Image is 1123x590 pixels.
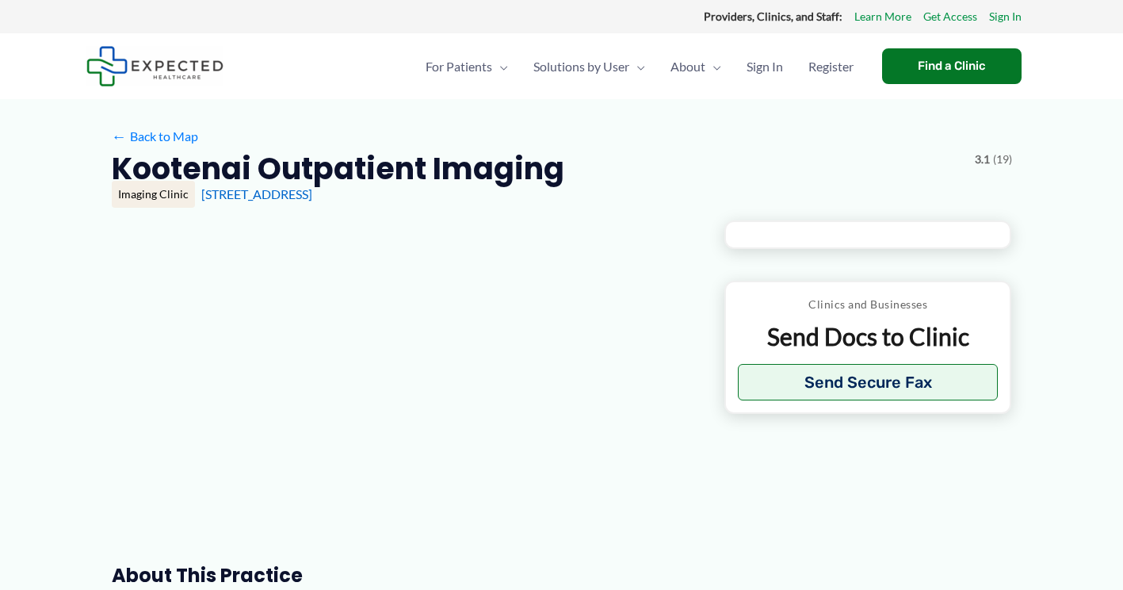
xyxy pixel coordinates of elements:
a: Get Access [923,6,977,27]
a: Sign In [989,6,1022,27]
nav: Primary Site Navigation [413,39,866,94]
a: Sign In [734,39,796,94]
a: Find a Clinic [882,48,1022,84]
span: Register [808,39,854,94]
button: Send Secure Fax [738,364,999,400]
h2: Kootenai Outpatient Imaging [112,149,564,188]
p: Send Docs to Clinic [738,321,999,352]
span: Menu Toggle [629,39,645,94]
a: AboutMenu Toggle [658,39,734,94]
h3: About this practice [112,563,699,588]
span: (19) [993,149,1012,170]
span: ← [112,128,127,144]
span: Menu Toggle [492,39,508,94]
span: For Patients [426,39,492,94]
a: Solutions by UserMenu Toggle [521,39,658,94]
span: 3.1 [975,149,990,170]
a: Learn More [854,6,911,27]
p: Clinics and Businesses [738,294,999,315]
a: For PatientsMenu Toggle [413,39,521,94]
a: Register [796,39,866,94]
a: ←Back to Map [112,125,198,148]
span: Sign In [747,39,783,94]
span: Menu Toggle [705,39,721,94]
a: [STREET_ADDRESS] [201,186,312,201]
strong: Providers, Clinics, and Staff: [704,10,842,23]
div: Imaging Clinic [112,181,195,208]
span: Solutions by User [533,39,629,94]
span: About [670,39,705,94]
img: Expected Healthcare Logo - side, dark font, small [86,46,223,86]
